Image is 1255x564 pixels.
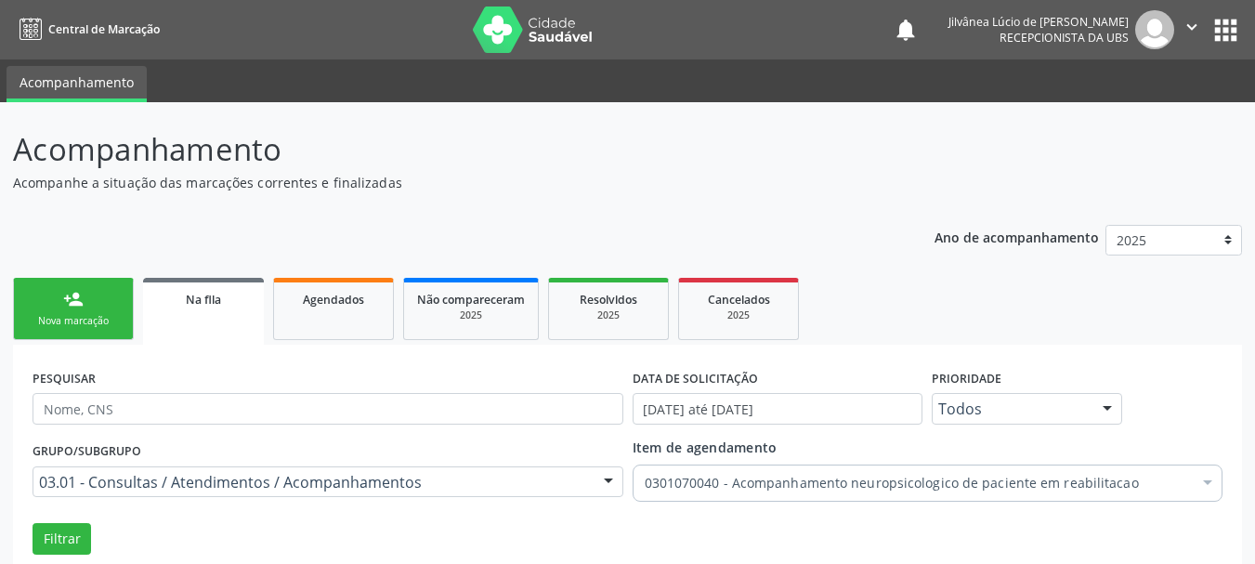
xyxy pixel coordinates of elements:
[7,66,147,102] a: Acompanhamento
[1182,17,1202,37] i: 
[33,393,623,425] input: Nome, CNS
[948,14,1129,30] div: Jilvânea Lúcio de [PERSON_NAME]
[932,364,1001,393] label: Prioridade
[1209,14,1242,46] button: apps
[708,292,770,308] span: Cancelados
[633,364,758,393] label: DATA DE SOLICITAÇÃO
[1135,10,1174,49] img: img
[1174,10,1209,49] button: 
[39,473,585,492] span: 03.01 - Consultas / Atendimentos / Acompanhamentos
[938,400,1084,418] span: Todos
[417,292,525,308] span: Não compareceram
[580,292,637,308] span: Resolvidos
[186,292,221,308] span: Na fila
[33,364,96,393] label: PESQUISAR
[645,474,1193,492] span: 0301070040 - Acompanhamento neuropsicologico de paciente em reabilitacao
[417,308,525,322] div: 2025
[27,314,120,328] div: Nova marcação
[13,14,160,45] a: Central de Marcação
[935,225,1099,248] p: Ano de acompanhamento
[633,439,778,456] span: Item de agendamento
[303,292,364,308] span: Agendados
[13,173,873,192] p: Acompanhe a situação das marcações correntes e finalizadas
[633,393,923,425] input: Selecione um intervalo
[562,308,655,322] div: 2025
[48,21,160,37] span: Central de Marcação
[63,289,84,309] div: person_add
[33,438,141,466] label: Grupo/Subgrupo
[13,126,873,173] p: Acompanhamento
[893,17,919,43] button: notifications
[692,308,785,322] div: 2025
[1000,30,1129,46] span: Recepcionista da UBS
